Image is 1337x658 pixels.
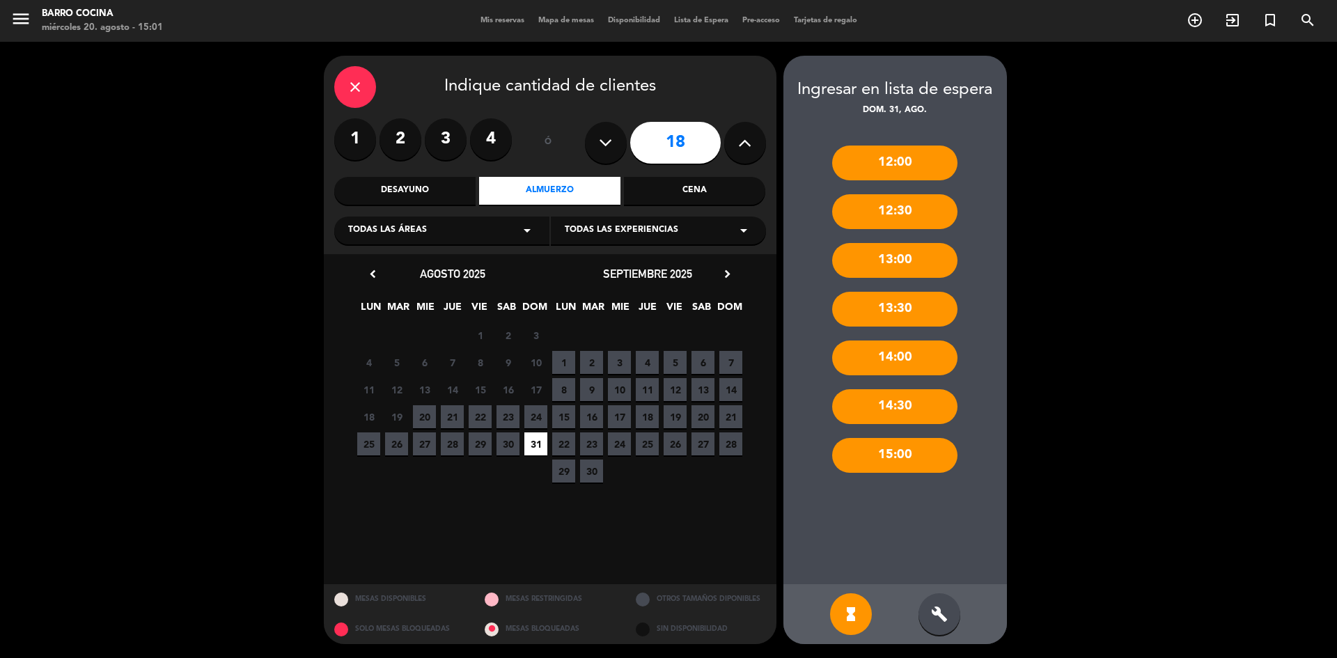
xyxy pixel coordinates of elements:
span: 31 [524,432,547,455]
span: 5 [664,351,687,374]
div: MESAS BLOQUEADAS [474,614,625,644]
span: 19 [664,405,687,428]
span: 8 [552,378,575,401]
span: LUN [359,299,382,322]
i: build [931,606,948,622]
span: 2 [497,324,519,347]
span: 23 [497,405,519,428]
span: 22 [552,432,575,455]
span: 6 [413,351,436,374]
span: 10 [524,351,547,374]
span: 22 [469,405,492,428]
span: 5 [385,351,408,374]
span: 30 [580,460,603,483]
span: 4 [357,351,380,374]
span: 13 [691,378,714,401]
span: 24 [608,432,631,455]
span: 13 [413,378,436,401]
i: hourglass_full [843,606,859,622]
span: septiembre 2025 [603,267,692,281]
span: 19 [385,405,408,428]
div: ó [526,118,571,167]
span: Todas las experiencias [565,224,678,237]
div: Barro Cocina [42,7,163,21]
span: 3 [608,351,631,374]
span: VIE [468,299,491,322]
span: 17 [524,378,547,401]
span: 14 [441,378,464,401]
span: 12 [385,378,408,401]
span: JUE [636,299,659,322]
span: 20 [691,405,714,428]
label: 4 [470,118,512,160]
span: 3 [524,324,547,347]
i: chevron_right [720,267,735,281]
span: 20 [413,405,436,428]
span: SAB [690,299,713,322]
i: chevron_left [366,267,380,281]
span: 1 [469,324,492,347]
span: 7 [441,351,464,374]
span: 28 [441,432,464,455]
span: Mis reservas [474,17,531,24]
span: Lista de Espera [667,17,735,24]
span: 18 [636,405,659,428]
span: MIE [609,299,632,322]
div: MESAS DISPONIBLES [324,584,475,614]
span: 27 [691,432,714,455]
span: Disponibilidad [601,17,667,24]
div: Indique cantidad de clientes [334,66,766,108]
span: 6 [691,351,714,374]
span: 17 [608,405,631,428]
label: 1 [334,118,376,160]
i: arrow_drop_down [735,222,752,239]
span: 18 [357,405,380,428]
span: 7 [719,351,742,374]
div: 13:00 [832,243,957,278]
div: SIN DISPONIBILIDAD [625,614,776,644]
span: VIE [663,299,686,322]
span: 29 [469,432,492,455]
span: Tarjetas de regalo [787,17,864,24]
button: menu [10,8,31,34]
span: 9 [497,351,519,374]
span: 15 [469,378,492,401]
span: MAR [386,299,409,322]
div: 14:00 [832,340,957,375]
i: arrow_drop_down [519,222,535,239]
span: Todas las áreas [348,224,427,237]
span: Pre-acceso [735,17,787,24]
span: 9 [580,378,603,401]
div: Desayuno [334,177,476,205]
i: close [347,79,363,95]
span: 2 [580,351,603,374]
span: Mapa de mesas [531,17,601,24]
span: 16 [580,405,603,428]
span: agosto 2025 [420,267,485,281]
i: menu [10,8,31,29]
div: 14:30 [832,389,957,424]
span: 25 [357,432,380,455]
span: 12 [664,378,687,401]
span: 10 [608,378,631,401]
span: DOM [522,299,545,322]
div: 12:00 [832,146,957,180]
div: dom. 31, ago. [783,104,1007,118]
span: MIE [414,299,437,322]
i: exit_to_app [1224,12,1241,29]
span: 30 [497,432,519,455]
span: JUE [441,299,464,322]
span: MAR [581,299,604,322]
span: 14 [719,378,742,401]
span: 26 [385,432,408,455]
span: 28 [719,432,742,455]
div: OTROS TAMAÑOS DIPONIBLES [625,584,776,614]
span: 8 [469,351,492,374]
div: 13:30 [832,292,957,327]
div: SOLO MESAS BLOQUEADAS [324,614,475,644]
span: DOM [717,299,740,322]
i: search [1299,12,1316,29]
span: 16 [497,378,519,401]
span: SAB [495,299,518,322]
div: Cena [624,177,765,205]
